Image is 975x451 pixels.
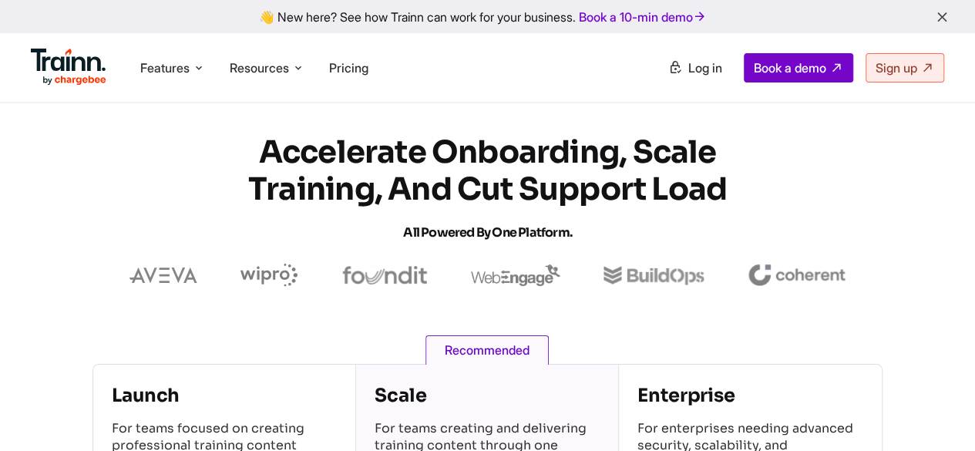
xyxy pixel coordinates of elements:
[341,266,428,284] img: foundit logo
[31,49,106,86] img: Trainn Logo
[748,264,846,286] img: coherent logo
[876,60,917,76] span: Sign up
[240,264,298,287] img: wipro logo
[210,134,765,251] h1: Accelerate Onboarding, Scale Training, and Cut Support Load
[659,54,731,82] a: Log in
[576,6,710,28] a: Book a 10-min demo
[754,60,826,76] span: Book a demo
[129,268,197,283] img: aveva logo
[375,383,600,408] h4: Scale
[471,264,560,286] img: webengage logo
[329,60,368,76] a: Pricing
[688,60,722,76] span: Log in
[425,335,549,365] span: Recommended
[230,59,289,76] span: Resources
[403,224,572,241] span: All Powered by One Platform.
[140,59,190,76] span: Features
[112,383,337,408] h4: Launch
[637,383,863,408] h4: Enterprise
[866,53,944,82] a: Sign up
[9,9,966,24] div: 👋 New here? See how Trainn can work for your business.
[898,377,975,451] iframe: Chat Widget
[744,53,853,82] a: Book a demo
[603,266,704,285] img: buildops logo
